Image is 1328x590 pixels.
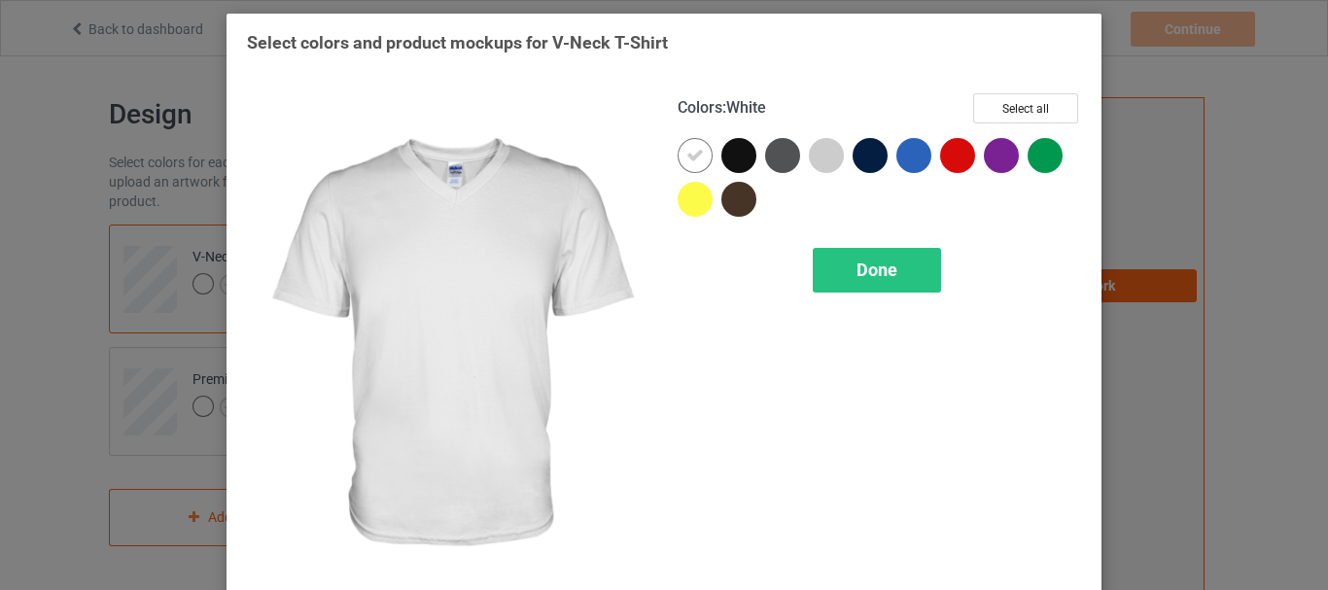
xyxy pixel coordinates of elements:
button: Select all [973,93,1078,123]
span: Select colors and product mockups for V-Neck T-Shirt [247,32,668,52]
span: Colors [678,98,722,117]
h4: : [678,98,766,119]
span: White [726,98,766,117]
span: Done [856,260,897,280]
